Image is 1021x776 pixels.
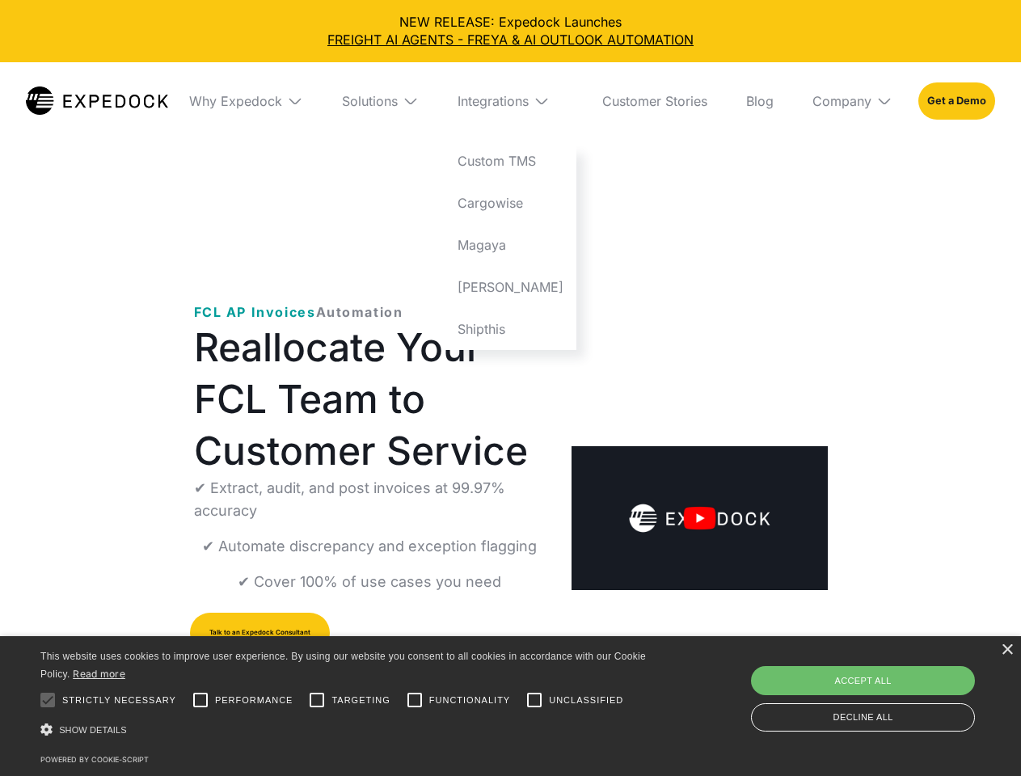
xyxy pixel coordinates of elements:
a: Cargowise [445,182,576,224]
p: ✔ Extract, audit, and post invoices at 99.97% accuracy [194,477,546,522]
a: FREIGHT AI AGENTS - FREYA & AI OUTLOOK AUTOMATION [13,31,1008,48]
span: Functionality [429,694,510,707]
span: Performance [215,694,293,707]
div: Company [800,62,905,140]
span: Targeting [331,694,390,707]
nav: Integrations [445,140,576,350]
div: NEW RELEASE: Expedock Launches [13,13,1008,49]
div: Solutions [342,93,398,109]
a: Blog [733,62,787,140]
a: Custom TMS [445,140,576,182]
h1: Reallocate Your FCL Team to Customer Service [194,322,546,477]
a: Customer Stories [589,62,720,140]
a: Read more [73,668,125,680]
iframe: Chat Widget [752,601,1021,776]
div: Why Expedock [176,62,316,140]
div: Why Expedock [189,93,282,109]
span: This website uses cookies to improve user experience. By using our website you consent to all coo... [40,651,646,681]
p: ✔ Automate discrepancy and exception flagging [202,535,537,558]
div: Company [812,93,871,109]
span: FCL AP Invoices [194,304,316,320]
a: [PERSON_NAME] [445,266,576,308]
p: ✔ Cover 100% of use cases you need [238,571,501,593]
div: Integrations [458,93,529,109]
span: Show details [59,725,127,735]
a: open lightbox [572,446,827,590]
a: Talk to an Expedock Consultant [190,613,330,653]
p: ‍ Automation [194,302,403,322]
a: Get a Demo [918,82,995,120]
span: Strictly necessary [62,694,176,707]
div: Solutions [329,62,432,140]
a: Powered by cookie-script [40,755,149,764]
a: Magaya [445,224,576,266]
a: Shipthis [445,308,576,350]
div: Show details [40,719,652,741]
div: Integrations [445,62,576,140]
span: Unclassified [549,694,623,707]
